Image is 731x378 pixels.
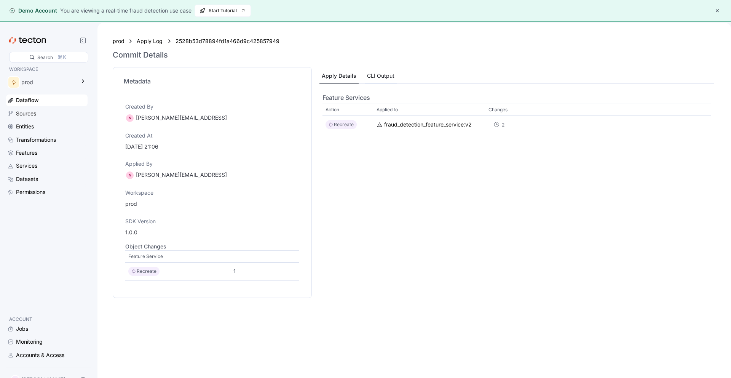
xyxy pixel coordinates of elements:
div: 1 [233,267,296,275]
a: Features [6,147,88,159]
p: ACCOUNT [9,316,85,323]
div: Search [37,54,53,61]
a: Transformations [6,134,88,146]
div: Entities [16,122,34,131]
div: Apply Details [322,72,356,80]
div: Jobs [16,325,28,333]
p: Action [326,106,339,114]
div: Demo Account [9,7,57,14]
span: Start Tutorial [200,5,246,16]
div: You are viewing a real-time fraud detection use case [60,6,192,15]
div: fraud_detection_feature_service:v2 [384,121,472,129]
a: Services [6,160,88,171]
div: Transformations [16,136,56,144]
div: CLI Output [367,72,394,80]
a: prod [113,37,124,45]
div: 2 [501,121,504,128]
p: Recreate [334,121,354,129]
a: Datasets [6,173,88,185]
p: Changes [488,106,507,114]
a: Monitoring [6,336,88,348]
p: Recreate [137,267,156,275]
p: Applied to [377,106,398,114]
div: Features [16,149,37,157]
div: prod [21,78,75,86]
a: Apply Log [137,37,163,45]
a: Accounts & Access [6,349,88,361]
a: Dataflow [6,94,88,106]
div: 2 [488,120,511,130]
div: Dataflow [16,96,39,104]
a: Sources [6,108,88,119]
h4: Metadata [124,77,301,86]
a: fraud_detection_feature_service:v2 [377,121,482,129]
a: 2528b53d78894fd1a466d9c425857949 [176,37,279,45]
div: ⌘K [57,53,66,61]
a: Jobs [6,323,88,335]
div: Accounts & Access [16,351,64,359]
div: Datasets [16,175,38,183]
p: WORKSPACE [9,66,85,73]
div: Monitoring [16,338,43,346]
div: Sources [16,109,36,118]
div: Permissions [16,188,45,196]
a: Entities [6,121,88,132]
div: Search⌘K [9,52,88,62]
a: Permissions [6,186,88,198]
h4: Feature Services [322,93,711,102]
button: Start Tutorial [195,5,251,17]
h5: Object Changes [125,243,299,250]
h3: Commit Details [113,50,168,59]
p: Feature Service [128,253,163,260]
div: Services [16,162,37,170]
